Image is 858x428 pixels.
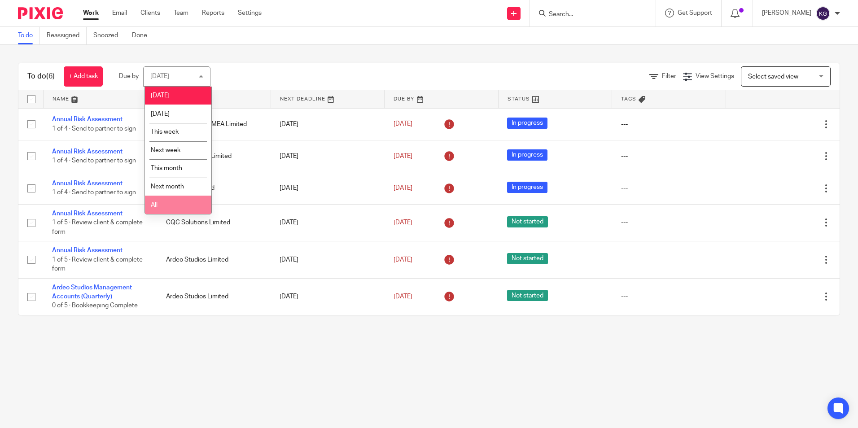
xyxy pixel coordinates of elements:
[621,255,717,264] div: ---
[507,290,548,301] span: Not started
[271,172,385,204] td: [DATE]
[394,257,412,263] span: [DATE]
[621,292,717,301] div: ---
[132,27,154,44] a: Done
[151,92,170,99] span: [DATE]
[64,66,103,87] a: + Add task
[507,216,548,227] span: Not started
[174,9,188,17] a: Team
[394,293,412,300] span: [DATE]
[621,218,717,227] div: ---
[157,204,271,241] td: CQC Solutions Limited
[238,9,262,17] a: Settings
[52,247,123,253] a: Annual Risk Assessment
[150,73,169,79] div: [DATE]
[83,9,99,17] a: Work
[507,149,547,161] span: In progress
[52,180,123,187] a: Annual Risk Assessment
[621,120,717,129] div: ---
[151,183,184,190] span: Next month
[112,9,127,17] a: Email
[151,129,179,135] span: This week
[271,241,385,278] td: [DATE]
[151,111,170,117] span: [DATE]
[507,182,547,193] span: In progress
[52,116,123,122] a: Annual Risk Assessment
[548,11,629,19] input: Search
[271,140,385,172] td: [DATE]
[157,140,271,172] td: W.D. Properties Limited
[394,121,412,127] span: [DATE]
[140,9,160,17] a: Clients
[678,10,712,16] span: Get Support
[52,219,143,235] span: 1 of 5 · Review client & complete form
[507,253,548,264] span: Not started
[18,27,40,44] a: To do
[18,7,63,19] img: Pixie
[202,9,224,17] a: Reports
[748,74,798,80] span: Select saved view
[151,147,180,153] span: Next week
[52,190,136,196] span: 1 of 4 · Send to partner to sign
[151,165,182,171] span: This month
[394,185,412,191] span: [DATE]
[662,73,676,79] span: Filter
[621,96,636,101] span: Tags
[151,202,158,208] span: All
[93,27,125,44] a: Snoozed
[271,108,385,140] td: [DATE]
[271,278,385,315] td: [DATE]
[52,148,123,155] a: Annual Risk Assessment
[52,303,138,309] span: 0 of 5 · Bookkeeping Complete
[47,27,87,44] a: Reassigned
[394,153,412,159] span: [DATE]
[157,241,271,278] td: Ardeo Studios Limited
[621,183,717,192] div: ---
[696,73,734,79] span: View Settings
[157,278,271,315] td: Ardeo Studios Limited
[507,118,547,129] span: In progress
[27,72,55,81] h1: To do
[157,172,271,204] td: Taganana Limited
[157,108,271,140] td: NetRoadShow EMEA Limited
[271,204,385,241] td: [DATE]
[816,6,830,21] img: svg%3E
[52,257,143,272] span: 1 of 5 · Review client & complete form
[46,73,55,80] span: (6)
[621,152,717,161] div: ---
[394,219,412,226] span: [DATE]
[52,210,123,217] a: Annual Risk Assessment
[52,284,132,300] a: Ardeo Studios Management Accounts (Quarterly)
[52,126,136,132] span: 1 of 4 · Send to partner to sign
[52,157,136,164] span: 1 of 4 · Send to partner to sign
[119,72,139,81] p: Due by
[762,9,811,17] p: [PERSON_NAME]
